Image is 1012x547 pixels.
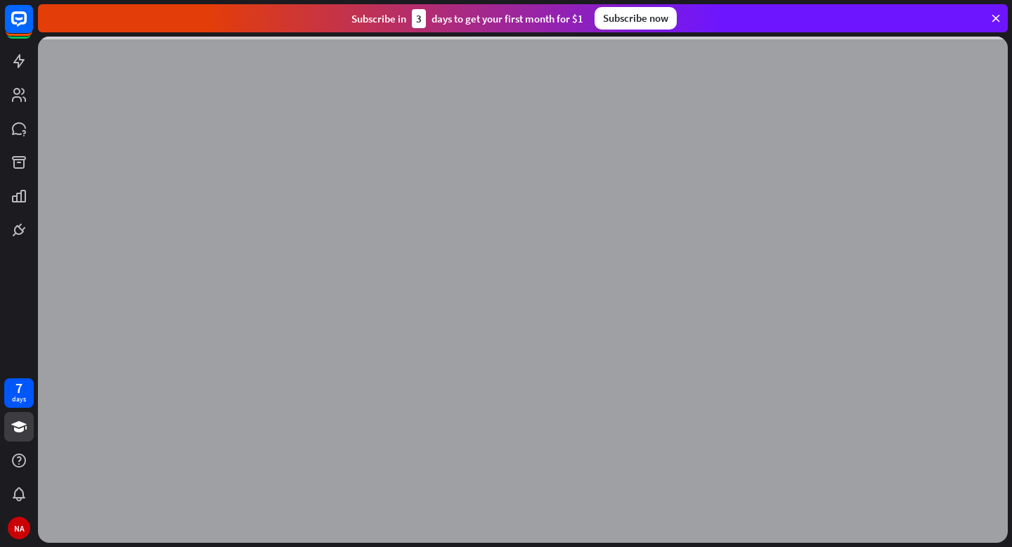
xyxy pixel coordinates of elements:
[4,378,34,408] a: 7 days
[15,382,22,394] div: 7
[8,517,30,539] div: NA
[412,9,426,28] div: 3
[595,7,677,30] div: Subscribe now
[12,394,26,404] div: days
[351,9,583,28] div: Subscribe in days to get your first month for $1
